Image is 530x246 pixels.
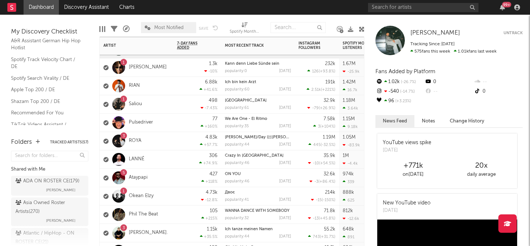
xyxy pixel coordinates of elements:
[368,3,478,12] input: Search for artists
[343,143,360,147] div: -83.9k
[310,179,335,184] div: ( )
[324,98,335,103] div: 32.9k
[225,62,291,66] div: Kann denn Liebe Sünde sein
[383,207,431,214] div: [DATE]
[279,198,291,202] div: [DATE]
[375,69,435,74] span: Fans Added by Platform
[414,115,442,127] button: Notes
[322,143,334,147] span: -32.5 %
[321,235,334,239] span: +31.7 %
[225,99,266,103] a: [GEOGRAPHIC_DATA]
[313,161,319,165] span: -10
[11,86,81,94] a: Apple Top 200 / DE
[279,88,291,92] div: [DATE]
[279,235,291,239] div: [DATE]
[343,153,349,158] div: 1M
[103,43,159,48] div: Artist
[46,186,75,195] span: [PERSON_NAME]
[129,193,153,199] a: Okean Elzy
[46,216,75,225] span: [PERSON_NAME]
[50,140,88,144] button: Tracked Artists(57)
[379,170,447,179] div: on [DATE]
[225,190,291,195] div: Двоє
[225,161,250,165] div: popularity: 46
[324,227,335,232] div: 55.2k
[343,69,360,74] div: -25.9k
[205,135,218,140] div: 4.83k
[129,230,168,236] a: [PERSON_NAME].
[11,97,81,106] a: Shazam Top 200 / DE
[225,99,291,103] div: Marseille
[474,77,523,87] div: --
[424,87,473,96] div: --
[225,209,289,213] a: WANNA DANCE WITH SOMEBODY
[399,90,415,94] span: -14.7 %
[308,142,335,147] div: ( )
[343,106,358,111] div: 3.64k
[375,115,414,127] button: News Feed
[205,80,218,85] div: 6.88k
[11,138,32,147] div: Folders
[319,180,334,184] span: +86.4 %
[11,151,88,161] input: Search for folders...
[199,87,218,92] div: +41.6 %
[318,125,320,129] span: 3
[123,18,130,40] div: A&R Pipeline
[206,190,218,195] div: 4.73k
[200,234,218,239] div: +35.5 %
[199,26,208,31] button: Save
[410,49,497,54] span: 1.01k fans last week
[314,180,318,184] span: -3
[225,154,291,158] div: Crazy In Miami
[225,124,249,128] div: popularity: 35
[343,135,356,140] div: 1.05M
[210,208,218,213] div: 105
[320,69,334,74] span: +93.8 %
[99,18,105,40] div: Edit Columns
[324,117,335,121] div: 7.58k
[343,190,354,195] div: 888k
[199,161,218,165] div: +74.9 %
[11,165,88,174] div: Shared with Me
[213,24,218,31] button: Undo the changes to the current view.
[279,143,291,147] div: [DATE]
[325,190,335,195] div: 214k
[307,87,335,92] div: ( )
[379,161,447,170] div: +771k
[225,135,291,139] div: Dawn/Day (日月同辉)
[209,153,218,158] div: 306
[313,124,335,129] div: ( )
[298,41,324,50] div: Instagram Followers
[11,37,81,52] a: A&R Assistant German Hip Hop Hotlist
[177,41,206,50] span: 7-Day Fans Added
[324,208,335,213] div: 71.8k
[201,197,218,202] div: -12.8 %
[225,106,249,110] div: popularity: 61
[225,172,241,176] a: ON YOU
[225,179,250,183] div: popularity: 46
[308,234,335,239] div: ( )
[225,43,280,48] div: Most Recent Track
[11,197,88,226] a: Asia Owned Roster Artists(270)[PERSON_NAME]
[225,135,305,139] a: [PERSON_NAME]/Day (日[PERSON_NAME])
[225,198,249,202] div: popularity: 41
[271,22,326,33] input: Search...
[321,125,334,129] span: +104 %
[474,87,523,96] div: 0
[500,4,505,10] button: 99+
[225,117,267,121] a: We Are One - El Ritmo
[279,69,291,73] div: [DATE]
[129,175,148,181] a: Ataypapi
[323,198,334,202] span: -150 %
[383,199,431,207] div: New YouTube video
[11,121,81,136] a: TikTok Videos Assistant / [GEOGRAPHIC_DATA]
[343,235,354,239] div: 891
[324,153,335,158] div: 35.9k
[225,143,250,147] div: popularity: 44
[320,161,334,165] span: +54.5 %
[322,88,334,92] span: +221 %
[323,135,335,140] div: 1.19M
[312,106,319,110] span: -79
[207,227,218,232] div: 1.15k
[154,25,184,30] span: Most Notified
